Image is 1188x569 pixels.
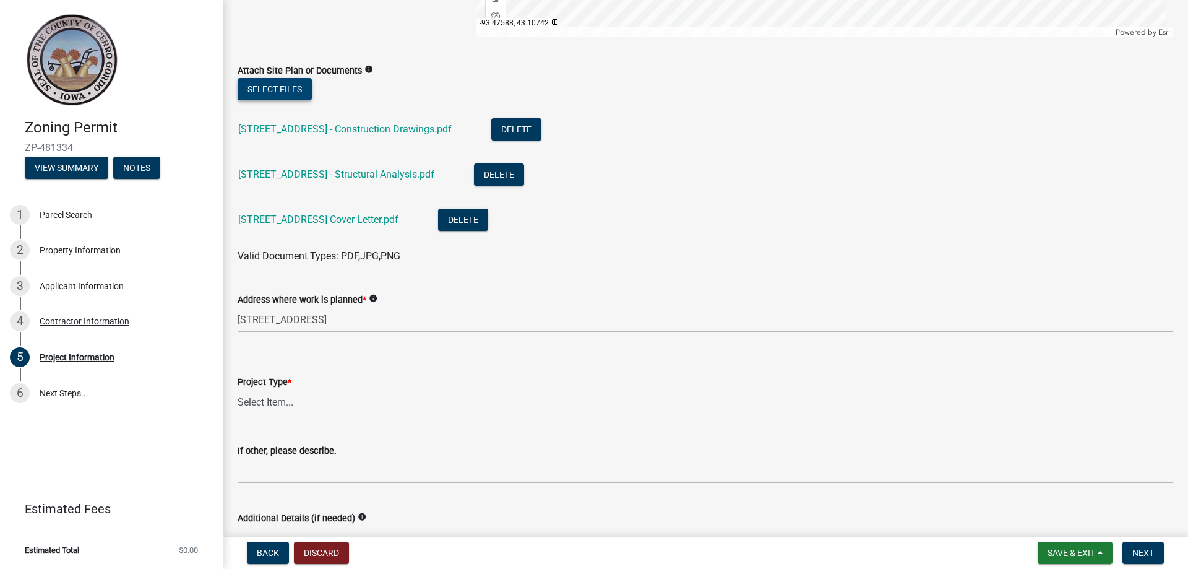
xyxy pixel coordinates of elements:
span: Next [1132,548,1154,558]
img: Cerro Gordo County, Iowa [25,13,118,106]
span: Save & Exit [1048,548,1095,558]
wm-modal-confirm: Delete Document [438,215,488,227]
button: Save & Exit [1038,542,1113,564]
label: Additional Details (if needed) [238,515,355,523]
div: Applicant Information [40,282,124,290]
div: 6 [10,383,30,403]
div: Contractor Information [40,317,129,326]
span: Valid Document Types: PDF,JPG,PNG [238,250,400,262]
wm-modal-confirm: Delete Document [491,124,541,136]
button: Delete [491,118,541,141]
i: info [358,513,366,521]
a: Esri [1158,28,1170,37]
a: Estimated Fees [10,497,203,521]
wm-modal-confirm: Summary [25,163,108,173]
div: 2 [10,240,30,260]
button: Discard [294,542,349,564]
div: Project Information [40,353,114,362]
label: Attach Site Plan or Documents [238,67,362,76]
span: Estimated Total [25,546,79,554]
button: Delete [438,209,488,231]
a: [STREET_ADDRESS] Cover Letter.pdf [238,214,398,225]
button: Notes [113,157,160,179]
i: info [364,65,373,74]
div: 3 [10,276,30,296]
button: Delete [474,163,524,186]
h4: Zoning Permit [25,119,213,137]
a: [STREET_ADDRESS] - Structural Analysis.pdf [238,168,434,180]
div: 1 [10,205,30,225]
button: Next [1122,542,1164,564]
button: View Summary [25,157,108,179]
div: Property Information [40,246,121,254]
label: Project Type [238,378,291,387]
i: info [369,294,377,303]
wm-modal-confirm: Delete Document [474,170,524,181]
span: ZP-481334 [25,142,198,154]
div: Powered by [1113,27,1173,37]
span: $0.00 [179,546,198,554]
div: 4 [10,311,30,331]
div: Parcel Search [40,211,92,219]
wm-modal-confirm: Notes [113,163,160,173]
button: Back [247,542,289,564]
div: 5 [10,347,30,367]
a: [STREET_ADDRESS] - Construction Drawings.pdf [238,123,452,135]
span: Back [257,548,279,558]
label: Address where work is planned [238,296,366,305]
label: If other, please describe. [238,447,337,456]
button: Select files [238,78,312,100]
